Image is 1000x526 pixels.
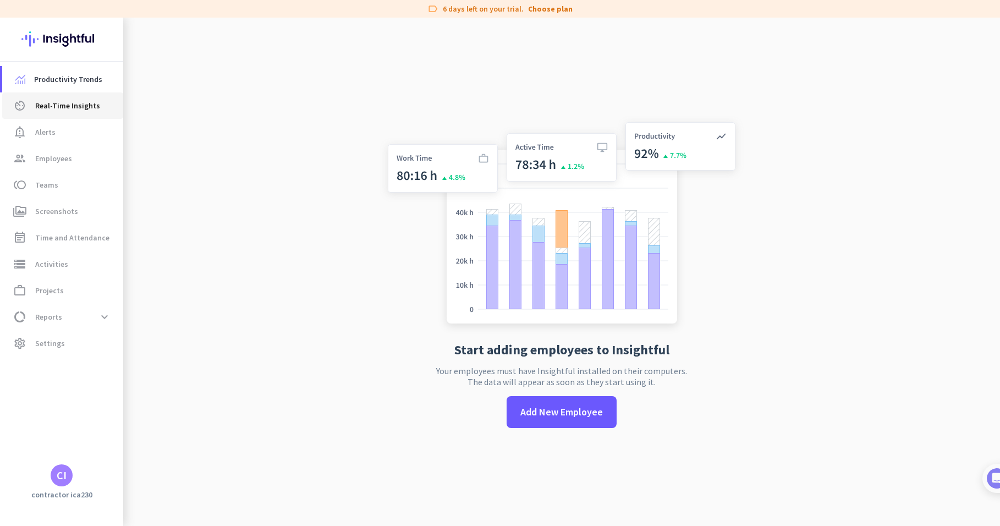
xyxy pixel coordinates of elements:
i: perm_media [13,205,26,218]
img: menu-item [15,74,25,84]
div: CI [57,470,67,481]
i: group [13,152,26,165]
span: Teams [35,178,58,191]
img: Insightful logo [21,18,102,61]
a: data_usageReportsexpand_more [2,304,123,330]
a: tollTeams [2,172,123,198]
span: Employees [35,152,72,165]
p: Your employees must have Insightful installed on their computers. The data will appear as soon as... [436,365,687,387]
span: Reports [35,310,62,324]
a: settingsSettings [2,330,123,357]
a: av_timerReal-Time Insights [2,92,123,119]
i: settings [13,337,26,350]
span: Real-Time Insights [35,99,100,112]
span: Time and Attendance [35,231,109,244]
i: data_usage [13,310,26,324]
i: label [427,3,438,14]
img: no-search-results [380,116,744,335]
a: menu-itemProductivity Trends [2,66,123,92]
span: Activities [35,257,68,271]
button: Add New Employee [507,396,617,428]
span: Add New Employee [520,405,603,419]
i: storage [13,257,26,271]
a: groupEmployees [2,145,123,172]
a: Choose plan [528,3,573,14]
span: Settings [35,337,65,350]
i: toll [13,178,26,191]
button: expand_more [95,307,114,327]
span: Screenshots [35,205,78,218]
a: work_outlineProjects [2,277,123,304]
a: perm_mediaScreenshots [2,198,123,224]
span: Projects [35,284,64,297]
i: notification_important [13,125,26,139]
a: notification_importantAlerts [2,119,123,145]
h2: Start adding employees to Insightful [454,343,669,357]
i: event_note [13,231,26,244]
a: event_noteTime and Attendance [2,224,123,251]
i: work_outline [13,284,26,297]
i: av_timer [13,99,26,112]
span: Productivity Trends [34,73,102,86]
span: Alerts [35,125,56,139]
a: storageActivities [2,251,123,277]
